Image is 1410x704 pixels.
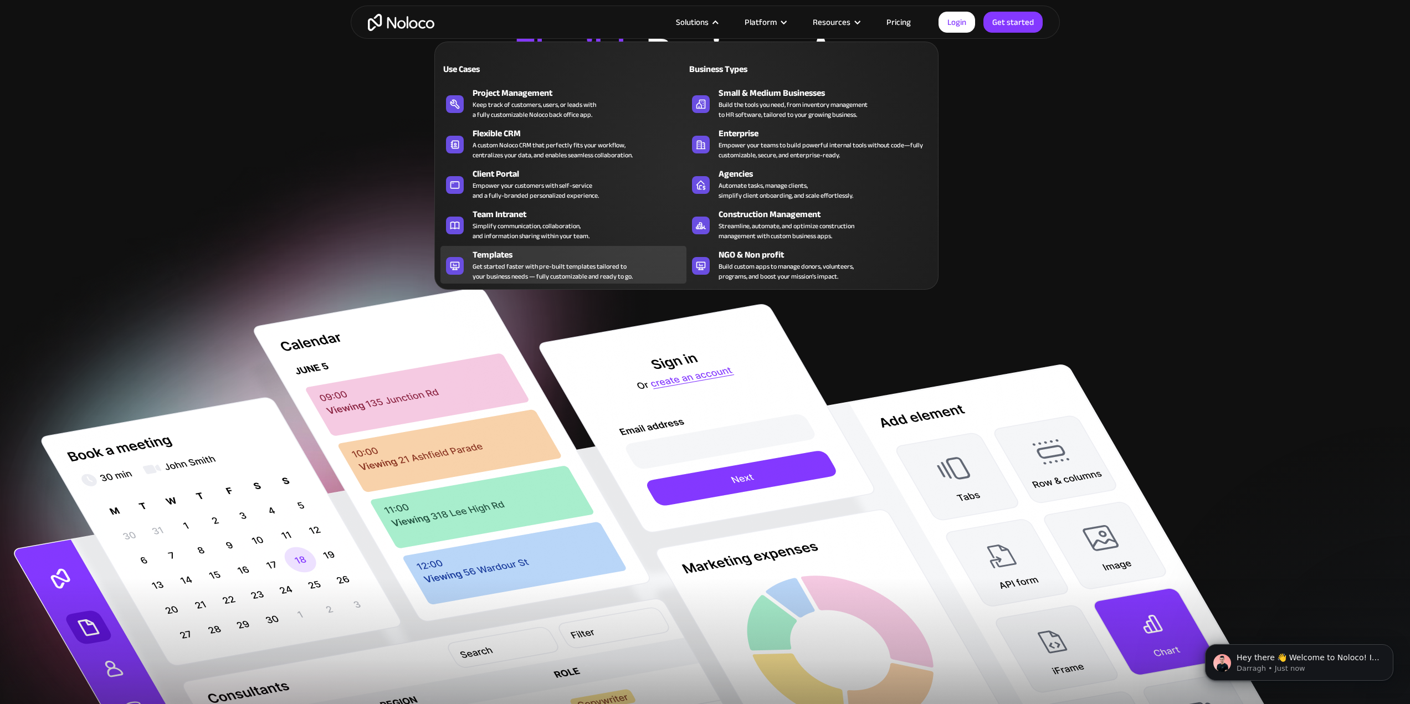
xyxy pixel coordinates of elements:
div: Team Intranet [473,208,691,221]
div: Resources [799,15,873,29]
div: Templates [473,248,691,261]
div: Simplify communication, collaboration, and information sharing within your team. [473,221,589,241]
div: Client Portal [473,167,691,181]
div: Flexible CRM [473,127,691,140]
a: NGO & Non profitBuild custom apps to manage donors, volunteers,programs, and boost your mission’s... [686,246,932,284]
a: TemplatesGet started faster with pre-built templates tailored toyour business needs — fully custo... [440,246,686,284]
div: Small & Medium Businesses [719,86,937,100]
div: Enterprise [719,127,937,140]
div: Keep track of customers, users, or leads with a fully customizable Noloco back office app. [473,100,596,120]
div: Solutions [676,15,709,29]
div: Build the tools you need, from inventory management to HR software, tailored to your growing busi... [719,100,868,120]
div: Automate tasks, manage clients, simplify client onboarding, and scale effortlessly. [719,181,853,201]
div: Use Cases [440,63,559,76]
h2: Business Apps for Teams [362,31,1049,120]
a: Flexible CRMA custom Noloco CRM that perfectly fits your workflow,centralizes your data, and enab... [440,125,686,162]
div: Business Types [686,63,805,76]
nav: Solutions [434,26,939,290]
a: Team IntranetSimplify communication, collaboration,and information sharing within your team. [440,205,686,243]
a: Get started [983,12,1043,33]
a: Construction ManagementStreamline, automate, and optimize constructionmanagement with custom busi... [686,205,932,243]
a: AgenciesAutomate tasks, manage clients,simplify client onboarding, and scale effortlessly. [686,165,932,203]
div: NGO & Non profit [719,248,937,261]
div: A custom Noloco CRM that perfectly fits your workflow, centralizes your data, and enables seamles... [473,140,633,160]
a: EnterpriseEmpower your teams to build powerful internal tools without code—fully customizable, se... [686,125,932,162]
div: Project Management [473,86,691,100]
div: Agencies [719,167,937,181]
div: Streamline, automate, and optimize construction management with custom business apps. [719,221,854,241]
a: Business Types [686,56,932,81]
a: Login [939,12,975,33]
div: Empower your teams to build powerful internal tools without code—fully customizable, secure, and ... [719,140,927,160]
div: Solutions [662,15,731,29]
a: home [368,14,434,31]
a: Pricing [873,15,925,29]
a: Client PortalEmpower your customers with self-serviceand a fully-branded personalized experience. [440,165,686,203]
div: Platform [745,15,777,29]
div: Build custom apps to manage donors, volunteers, programs, and boost your mission’s impact. [719,261,854,281]
div: Resources [813,15,850,29]
div: Platform [731,15,799,29]
div: Construction Management [719,208,937,221]
a: Project ManagementKeep track of customers, users, or leads witha fully customizable Noloco back o... [440,84,686,122]
div: Get started faster with pre-built templates tailored to your business needs — fully customizable ... [473,261,633,281]
iframe: Intercom notifications message [1188,621,1410,698]
a: Small & Medium BusinessesBuild the tools you need, from inventory managementto HR software, tailo... [686,84,932,122]
a: Use Cases [440,56,686,81]
div: Empower your customers with self-service and a fully-branded personalized experience. [473,181,599,201]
